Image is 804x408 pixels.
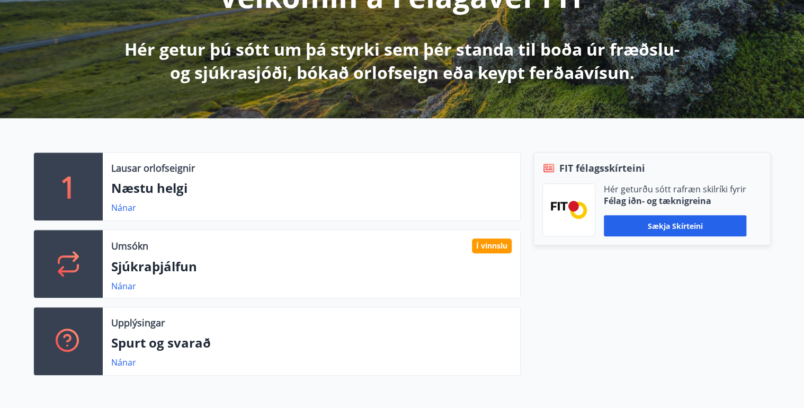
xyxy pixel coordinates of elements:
[111,258,512,276] p: Sjúkraþjálfun
[111,357,136,368] a: Nánar
[604,195,746,207] p: Félag iðn- og tæknigreina
[604,215,746,236] button: Sækja skírteini
[111,239,148,253] p: Umsókn
[551,201,587,218] img: FPQVkF9lTnNbbaRSFyT17YYeljoOGk5m51IhT0bO.png
[60,166,77,207] p: 1
[111,161,195,175] p: Lausar orlofseignir
[604,183,746,195] p: Hér geturðu sótt rafræn skilríki fyrir
[472,238,512,253] div: Í vinnslu
[111,202,136,214] a: Nánar
[559,161,645,175] span: FIT félagsskírteini
[111,179,512,197] p: Næstu helgi
[111,334,512,352] p: Spurt og svarað
[111,316,165,330] p: Upplýsingar
[122,38,682,84] p: Hér getur þú sótt um þá styrki sem þér standa til boða úr fræðslu- og sjúkrasjóði, bókað orlofsei...
[111,280,136,292] a: Nánar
